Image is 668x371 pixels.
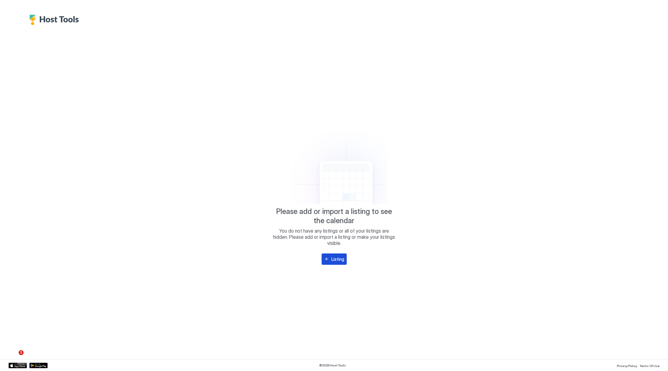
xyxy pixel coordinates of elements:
a: Privacy Policy [617,362,637,369]
button: Listing [322,253,347,265]
span: © 2025 Host Tools [319,363,346,367]
iframe: Intercom live chat [6,350,21,365]
span: Privacy Policy [617,364,637,368]
div: Listing [331,256,344,262]
span: Terms Of Use [640,364,659,368]
a: Terms Of Use [640,362,659,369]
span: 1 [19,350,24,355]
span: Please add or import a listing to see the calendar [273,207,395,225]
div: Host Tools Logo [29,15,82,25]
span: You do not have any listings or all of your listings are hidden. Please add or import a listing o... [273,228,395,246]
a: Google Play Store [29,363,48,368]
a: App Store [9,363,27,368]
